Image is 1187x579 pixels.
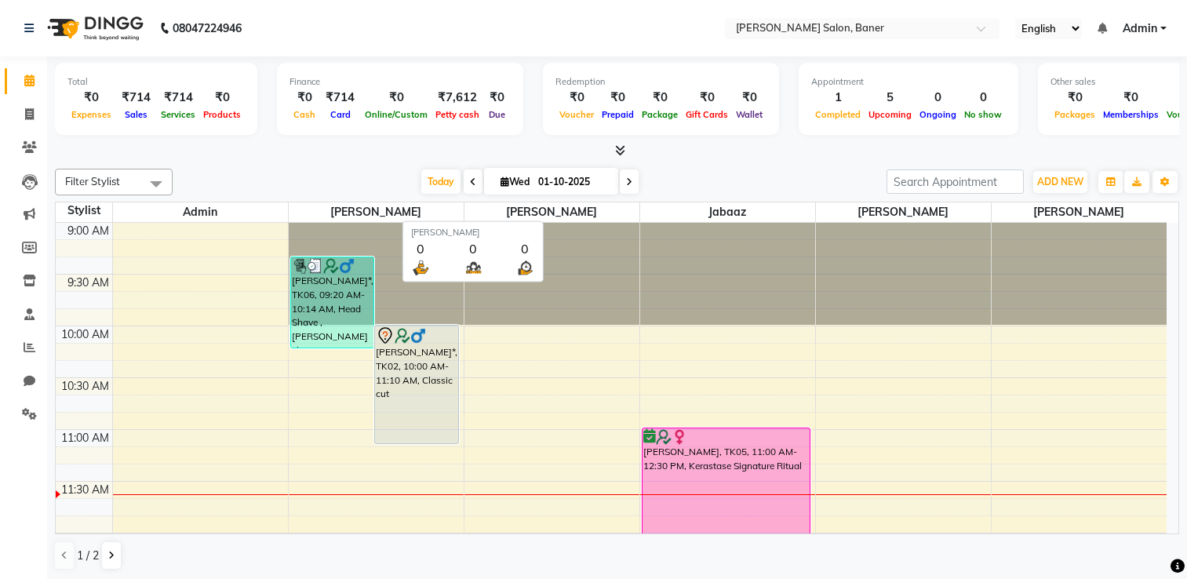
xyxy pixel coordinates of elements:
div: 0 [515,239,535,257]
span: Services [157,109,199,120]
span: Admin [113,202,288,222]
span: Packages [1050,109,1099,120]
span: No show [960,109,1006,120]
div: 1 [811,89,865,107]
span: [PERSON_NAME] [289,202,464,222]
div: 10:00 AM [58,326,112,343]
div: 0 [960,89,1006,107]
div: [PERSON_NAME]*, TK06, 09:20 AM-10:14 AM, Head Shave ,[PERSON_NAME] shape [291,257,374,348]
div: Appointment [811,75,1006,89]
span: Memberships [1099,109,1163,120]
span: Package [638,109,682,120]
div: 11:00 AM [58,430,112,446]
div: ₹0 [638,89,682,107]
span: Petty cash [431,109,483,120]
div: ₹0 [199,89,245,107]
div: ₹714 [115,89,157,107]
div: ₹0 [483,89,511,107]
span: Products [199,109,245,120]
span: [PERSON_NAME] [464,202,639,222]
div: ₹0 [682,89,732,107]
div: ₹0 [67,89,115,107]
div: Stylist [56,202,112,219]
div: Finance [289,75,511,89]
span: Prepaid [598,109,638,120]
div: Total [67,75,245,89]
div: ₹714 [319,89,361,107]
div: [PERSON_NAME] [411,226,535,239]
span: Card [326,109,355,120]
span: Filter Stylist [65,175,120,188]
div: ₹0 [598,89,638,107]
span: Due [485,109,509,120]
div: ₹0 [361,89,431,107]
div: ₹0 [555,89,598,107]
span: Ongoing [916,109,960,120]
span: Jabaaz [640,202,815,222]
span: Upcoming [865,109,916,120]
span: [PERSON_NAME] [816,202,991,222]
div: 0 [411,239,431,257]
span: [PERSON_NAME] [992,202,1167,222]
div: 9:00 AM [64,223,112,239]
div: 12:00 PM [59,533,112,550]
div: 0 [463,239,482,257]
input: Search Appointment [887,169,1024,194]
b: 08047224946 [173,6,242,50]
div: 10:30 AM [58,378,112,395]
div: 11:30 AM [58,482,112,498]
div: 5 [865,89,916,107]
span: Sales [121,109,151,120]
span: Cash [289,109,319,120]
span: Wed [497,176,533,188]
div: ₹0 [1099,89,1163,107]
span: Wallet [732,109,766,120]
img: serve.png [411,257,431,277]
span: Admin [1123,20,1157,37]
div: 9:30 AM [64,275,112,291]
span: Expenses [67,109,115,120]
span: ADD NEW [1037,176,1083,188]
div: ₹0 [732,89,766,107]
span: Voucher [555,109,598,120]
img: wait_time.png [515,257,535,277]
div: 0 [916,89,960,107]
div: ₹714 [157,89,199,107]
span: Today [421,169,461,194]
span: Online/Custom [361,109,431,120]
div: [PERSON_NAME]*, TK02, 10:00 AM-11:10 AM, Classic cut [375,326,458,443]
div: Redemption [555,75,766,89]
span: Completed [811,109,865,120]
span: 1 / 2 [77,548,99,564]
span: Gift Cards [682,109,732,120]
input: 2025-10-01 [533,170,612,194]
button: ADD NEW [1033,171,1087,193]
img: logo [40,6,147,50]
div: ₹7,612 [431,89,483,107]
img: queue.png [463,257,482,277]
div: ₹0 [1050,89,1099,107]
div: ₹0 [289,89,319,107]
